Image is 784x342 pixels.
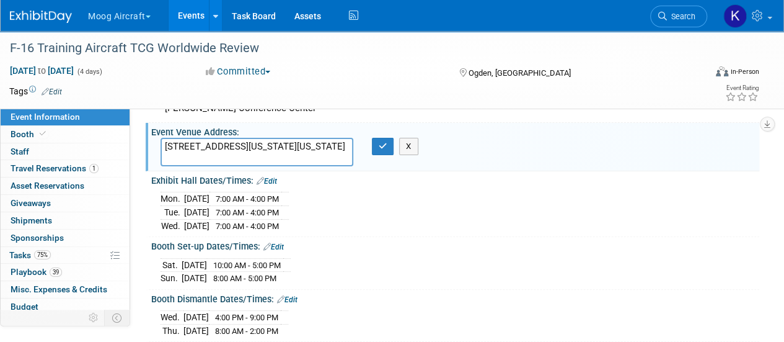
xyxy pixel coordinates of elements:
[11,163,99,173] span: Travel Reservations
[213,274,276,283] span: 8:00 AM - 5:00 PM
[6,37,695,60] div: F-16 Training Aircraft TCG Worldwide Review
[213,261,281,270] span: 10:00 AM - 5:00 PM
[263,243,284,251] a: Edit
[9,85,62,97] td: Tags
[1,178,130,194] a: Asset Reservations
[11,129,48,139] span: Booth
[399,138,418,155] button: X
[151,171,759,187] div: Exhibit Hall Dates/Times:
[1,281,130,298] a: Misc. Expenses & Credits
[216,194,279,204] span: 7:00 AM - 4:00 PM
[184,219,209,232] td: [DATE]
[9,250,51,260] span: Tasks
[277,295,297,304] a: Edit
[1,143,130,160] a: Staff
[11,233,64,243] span: Sponsorships
[161,324,183,337] td: Thu.
[11,146,29,156] span: Staff
[667,12,695,21] span: Search
[1,195,130,212] a: Giveaways
[723,4,747,28] img: Kathryn Germony
[730,67,759,76] div: In-Person
[1,212,130,229] a: Shipments
[34,250,51,259] span: 75%
[161,258,182,272] td: Sat.
[76,68,102,76] span: (4 days)
[182,258,207,272] td: [DATE]
[11,198,51,208] span: Giveaways
[161,272,182,285] td: Sun.
[11,267,62,277] span: Playbook
[161,192,184,206] td: Mon.
[1,126,130,143] a: Booth
[182,272,207,285] td: [DATE]
[161,219,184,232] td: Wed.
[50,268,62,277] span: 39
[11,181,84,191] span: Asset Reservations
[1,247,130,264] a: Tasks75%
[257,177,277,186] a: Edit
[11,215,52,225] span: Shipments
[184,192,209,206] td: [DATE]
[40,130,46,137] i: Booth reservation complete
[11,302,38,312] span: Budget
[151,123,759,138] div: Event Venue Address:
[161,206,184,220] td: Tue.
[42,88,62,96] a: Edit
[216,222,279,231] span: 7:00 AM - 4:00 PM
[1,264,130,281] a: Playbook39
[201,65,275,78] button: Committed
[183,311,209,325] td: [DATE]
[1,160,130,177] a: Travel Reservations1
[725,85,759,91] div: Event Rating
[10,11,72,23] img: ExhibitDay
[89,164,99,173] span: 1
[216,208,279,217] span: 7:00 AM - 4:00 PM
[215,326,278,336] span: 8:00 AM - 2:00 PM
[1,109,130,125] a: Event Information
[151,237,759,253] div: Booth Set-up Dates/Times:
[716,66,728,76] img: Format-Inperson.png
[36,66,48,76] span: to
[1,299,130,315] a: Budget
[183,324,209,337] td: [DATE]
[151,290,759,306] div: Booth Dismantle Dates/Times:
[105,310,130,326] td: Toggle Event Tabs
[9,65,74,76] span: [DATE] [DATE]
[11,284,107,294] span: Misc. Expenses & Credits
[11,112,80,122] span: Event Information
[650,65,759,83] div: Event Format
[468,68,570,78] span: Ogden, [GEOGRAPHIC_DATA]
[83,310,105,326] td: Personalize Event Tab Strip
[650,6,707,27] a: Search
[161,311,183,325] td: Wed.
[1,230,130,246] a: Sponsorships
[215,313,278,322] span: 4:00 PM - 9:00 PM
[184,206,209,220] td: [DATE]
